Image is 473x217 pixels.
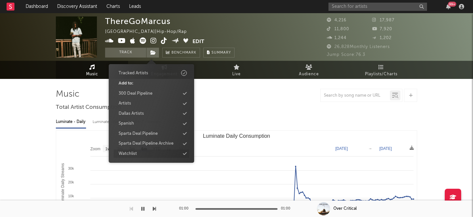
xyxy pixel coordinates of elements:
[335,146,348,151] text: [DATE]
[119,120,134,127] div: Spanish
[105,48,146,58] button: Track
[203,133,270,139] text: Luminate Daily Consumption
[68,194,74,198] text: 10k
[327,27,349,31] span: 11,800
[119,90,152,97] div: 300 Deal Pipeline
[365,70,397,78] span: Playlists/Charts
[105,147,111,151] text: 1w
[119,100,131,107] div: Artists
[192,37,204,46] button: Edit
[232,70,241,78] span: Live
[128,61,200,79] a: Engagement
[372,27,392,31] span: 7,920
[372,18,394,22] span: 17,987
[203,48,235,58] button: Summary
[105,16,170,26] div: ThereGoMarcus
[119,151,137,157] div: Watchlist
[56,104,121,111] span: Total Artist Consumption
[345,61,417,79] a: Playlists/Charts
[119,70,148,77] div: Tracked Artists
[372,36,392,40] span: 1,202
[171,49,196,57] span: Benchmark
[379,146,392,151] text: [DATE]
[86,70,98,78] span: Music
[105,28,194,36] div: [GEOGRAPHIC_DATA] | Hip-Hop/Rap
[68,180,74,184] text: 20k
[179,205,192,213] div: 01:00
[327,36,347,40] span: 1,244
[327,18,347,22] span: 4,216
[60,163,65,205] text: Luminate Daily Streams
[368,146,372,151] text: →
[448,2,456,7] div: 99 +
[321,93,390,98] input: Search by song name or URL
[212,51,231,55] span: Summary
[327,45,390,49] span: 26,828 Monthly Listeners
[333,206,357,212] div: Over Critical
[119,80,133,87] div: Add to:
[119,131,158,137] div: Sparta Deal Pipeline
[90,147,101,151] text: Zoom
[119,110,144,117] div: Dallas Artists
[56,116,86,128] div: Luminate - Daily
[273,61,345,79] a: Audience
[446,4,451,9] button: 99+
[93,116,127,128] div: Luminate - Weekly
[200,61,273,79] a: Live
[68,166,74,170] text: 30k
[162,48,200,58] a: Benchmark
[119,140,173,147] div: Sparta Deal Pipeline Archive
[299,70,319,78] span: Audience
[281,205,294,213] div: 01:00
[56,61,128,79] a: Music
[328,3,427,11] input: Search for artists
[327,53,365,57] span: Jump Score: 76.3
